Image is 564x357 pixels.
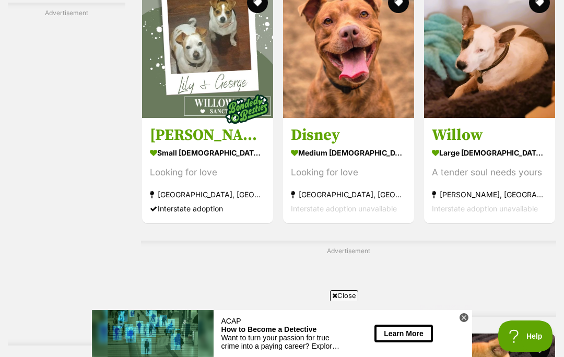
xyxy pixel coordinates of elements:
h3: Disney [291,126,406,146]
div: How to Become a Detective [130,15,251,23]
a: Willow large [DEMOGRAPHIC_DATA] Dog A tender soul needs yours [PERSON_NAME], [GEOGRAPHIC_DATA] In... [424,118,555,224]
iframe: Advertisement [92,305,472,352]
strong: [GEOGRAPHIC_DATA], [GEOGRAPHIC_DATA] [150,188,265,202]
iframe: Advertisement [25,22,109,335]
span: Interstate adoption unavailable [432,205,538,213]
span: Close [330,290,358,301]
div: ACAP [130,7,251,15]
div: Looking for love [291,166,406,180]
div: Want to turn your passion for true crime into a paying career? Explore the training you need to s... [130,23,251,40]
div: A tender soul needs yours [432,166,547,180]
h3: Willow [432,126,547,146]
iframe: Advertisement [159,259,539,306]
span: Interstate adoption unavailable [291,205,397,213]
div: Interstate adoption [150,202,265,216]
strong: large [DEMOGRAPHIC_DATA] Dog [432,146,547,161]
strong: [PERSON_NAME], [GEOGRAPHIC_DATA] [432,188,547,202]
strong: small [DEMOGRAPHIC_DATA] Dog [150,146,265,161]
button: Learn More [283,15,340,32]
iframe: Help Scout Beacon - Open [498,320,554,352]
strong: medium [DEMOGRAPHIC_DATA] Dog [291,146,406,161]
img: bonded besties [221,84,273,136]
div: Looking for love [150,166,265,180]
div: Advertisement [141,241,556,317]
strong: [GEOGRAPHIC_DATA], [GEOGRAPHIC_DATA] [291,188,406,202]
a: [PERSON_NAME] small [DEMOGRAPHIC_DATA] Dog Looking for love [GEOGRAPHIC_DATA], [GEOGRAPHIC_DATA] ... [142,118,273,224]
div: Advertisement [8,3,125,346]
h3: [PERSON_NAME] [150,126,265,146]
a: Disney medium [DEMOGRAPHIC_DATA] Dog Looking for love [GEOGRAPHIC_DATA], [GEOGRAPHIC_DATA] Inters... [283,118,414,224]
